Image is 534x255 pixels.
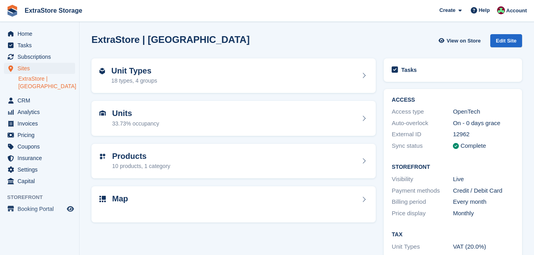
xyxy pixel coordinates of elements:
[112,109,159,118] h2: Units
[4,129,75,141] a: menu
[111,77,157,85] div: 18 types, 4 groups
[17,40,65,51] span: Tasks
[392,97,514,103] h2: ACCESS
[453,242,514,251] div: VAT (20.0%)
[4,153,75,164] a: menu
[6,5,18,17] img: stora-icon-8386f47178a22dfd0bd8f6a31ec36ba5ce8667c1dd55bd0f319d3a0aa187defe.svg
[392,107,453,116] div: Access type
[91,186,376,222] a: Map
[506,7,527,15] span: Account
[4,141,75,152] a: menu
[112,162,170,170] div: 10 products, 1 category
[112,120,159,128] div: 33.73% occupancy
[4,51,75,62] a: menu
[91,34,250,45] h2: ExtraStore | [GEOGRAPHIC_DATA]
[4,95,75,106] a: menu
[392,242,453,251] div: Unit Types
[17,63,65,74] span: Sites
[99,196,106,202] img: map-icn-33ee37083ee616e46c38cad1a60f524a97daa1e2b2c8c0bc3eb3415660979fc1.svg
[17,153,65,164] span: Insurance
[479,6,490,14] span: Help
[497,6,505,14] img: Chelsea Parker
[17,28,65,39] span: Home
[453,197,514,207] div: Every month
[91,58,376,93] a: Unit Types 18 types, 4 groups
[18,75,75,90] a: ExtraStore | [GEOGRAPHIC_DATA]
[401,66,417,73] h2: Tasks
[392,197,453,207] div: Billing period
[439,6,455,14] span: Create
[453,119,514,128] div: On - 0 days grace
[112,194,128,203] h2: Map
[17,203,65,214] span: Booking Portal
[99,68,105,74] img: unit-type-icn-2b2737a686de81e16bb02015468b77c625bbabd49415b5ef34ead5e3b44a266d.svg
[91,101,376,136] a: Units 33.73% occupancy
[17,118,65,129] span: Invoices
[437,34,484,47] a: View on Store
[99,110,106,116] img: unit-icn-7be61d7bf1b0ce9d3e12c5938cc71ed9869f7b940bace4675aadf7bd6d80202e.svg
[111,66,157,75] h2: Unit Types
[392,119,453,128] div: Auto-overlock
[392,175,453,184] div: Visibility
[453,107,514,116] div: OpenTech
[453,130,514,139] div: 12962
[453,186,514,195] div: Credit / Debit Card
[4,106,75,118] a: menu
[4,40,75,51] a: menu
[17,129,65,141] span: Pricing
[490,34,522,47] div: Edit Site
[66,204,75,214] a: Preview store
[453,209,514,218] div: Monthly
[17,176,65,187] span: Capital
[490,34,522,50] a: Edit Site
[4,118,75,129] a: menu
[392,164,514,170] h2: Storefront
[4,203,75,214] a: menu
[17,51,65,62] span: Subscriptions
[17,141,65,152] span: Coupons
[4,164,75,175] a: menu
[17,106,65,118] span: Analytics
[17,164,65,175] span: Settings
[447,37,481,45] span: View on Store
[4,28,75,39] a: menu
[453,175,514,184] div: Live
[91,144,376,179] a: Products 10 products, 1 category
[392,186,453,195] div: Payment methods
[99,153,106,160] img: custom-product-icn-752c56ca05d30b4aa98f6f15887a0e09747e85b44ffffa43cff429088544963d.svg
[392,130,453,139] div: External ID
[7,193,79,201] span: Storefront
[21,4,85,17] a: ExtraStore Storage
[460,141,486,151] div: Complete
[392,232,514,238] h2: Tax
[4,63,75,74] a: menu
[392,141,453,151] div: Sync status
[112,152,170,161] h2: Products
[4,176,75,187] a: menu
[392,209,453,218] div: Price display
[17,95,65,106] span: CRM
